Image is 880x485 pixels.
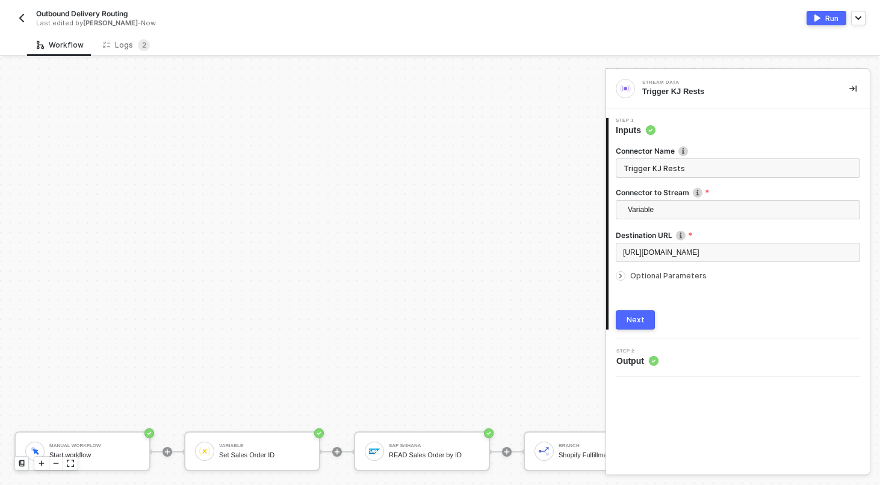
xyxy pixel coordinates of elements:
div: Start workflow [49,451,140,459]
span: icon-play [38,460,45,467]
div: Last edited by - Now [36,19,412,28]
span: icon-play [333,448,341,455]
div: Next [627,315,645,325]
button: back [14,11,29,25]
div: Run [825,13,838,23]
label: Destination URL [616,230,860,240]
span: icon-collapse-right [849,85,857,92]
input: Enter description [616,158,860,178]
span: icon-minus [52,460,60,467]
button: activateRun [807,11,846,25]
span: 2 [142,40,146,49]
div: Logs [103,39,150,51]
img: icon [539,446,550,457]
img: back [17,13,26,23]
label: Connector Name [616,146,860,156]
div: SAP S/4HANA [389,443,479,448]
span: Step 1 [616,118,655,123]
div: READ Sales Order by ID [389,451,479,459]
img: icon-info [676,231,686,240]
span: Outbound Delivery Routing [36,8,128,19]
span: Step 2 [616,349,658,354]
div: Shopify Fulfillment Routing [559,451,649,459]
span: icon-expand [67,460,74,467]
span: [URL][DOMAIN_NAME] [623,248,699,257]
div: Step 1Inputs Connector Nameicon-infoConnector to Streamicon-infoVariableDestination URLicon-info[... [606,118,870,330]
div: Manual Workflow [49,443,140,448]
img: activate [814,14,820,22]
img: icon [29,446,40,456]
div: Optional Parameters [616,269,860,283]
img: icon [199,446,210,457]
img: icon-info [678,146,688,156]
img: icon [369,446,380,457]
span: Optional Parameters [630,271,707,280]
div: Variable [219,443,309,448]
div: Branch [559,443,649,448]
span: icon-arrow-right-small [617,272,624,280]
sup: 2 [138,39,150,51]
img: icon-info [693,188,702,198]
label: Connector to Stream [616,187,860,198]
span: Output [616,355,658,367]
span: [PERSON_NAME] [83,19,138,27]
span: icon-play [503,448,510,455]
div: Trigger KJ Rests [642,86,830,97]
img: integration-icon [620,83,631,94]
span: Variable [628,201,853,219]
span: icon-success-page [144,428,154,438]
div: Set Sales Order ID [219,451,309,459]
span: icon-success-page [314,428,324,438]
span: icon-play [164,448,171,455]
div: Stream Data [642,80,823,85]
span: icon-success-page [484,428,494,438]
span: Inputs [616,124,655,136]
button: Next [616,310,655,330]
div: Workflow [37,40,84,50]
